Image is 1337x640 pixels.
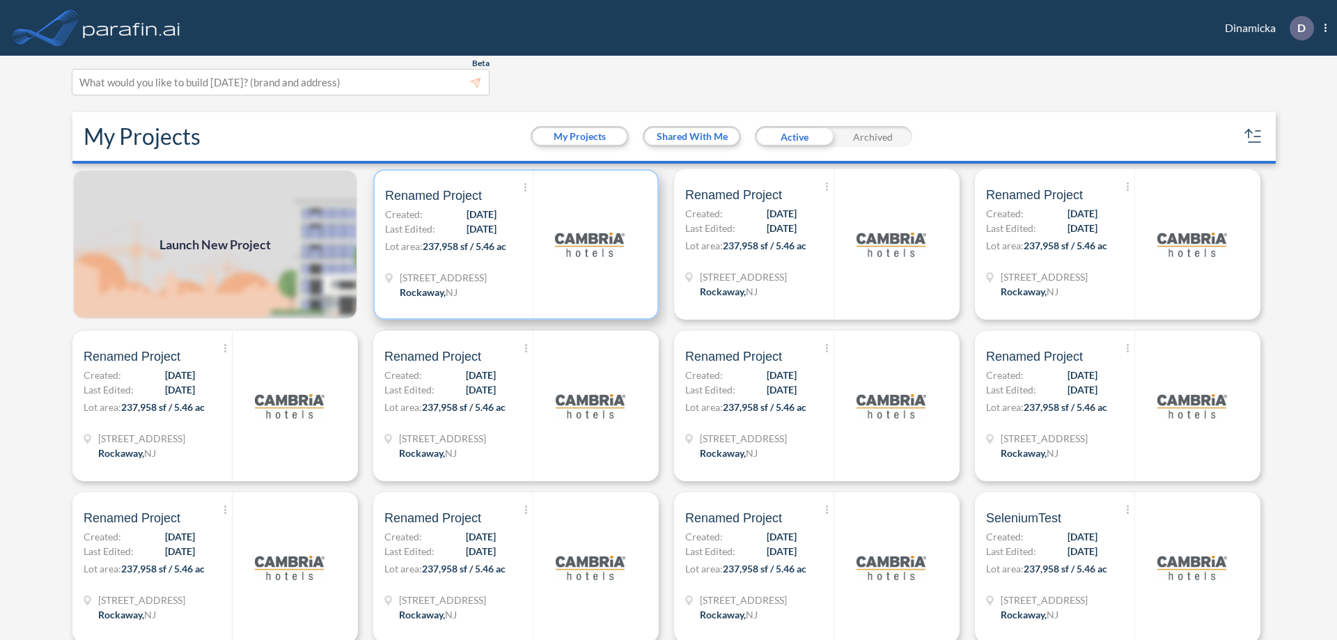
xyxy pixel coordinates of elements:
[1068,529,1097,544] span: [DATE]
[857,533,926,602] img: logo
[400,285,458,299] div: Rockaway, NJ
[84,348,180,365] span: Renamed Project
[986,206,1024,221] span: Created:
[685,206,723,221] span: Created:
[1204,16,1327,40] div: Dinamicka
[685,510,782,526] span: Renamed Project
[72,169,358,320] img: add
[986,563,1024,575] span: Lot area:
[755,126,834,147] div: Active
[423,240,506,252] span: 237,958 sf / 5.46 ac
[986,529,1024,544] span: Created:
[1047,609,1058,621] span: NJ
[72,169,358,320] a: Launch New Project
[1047,286,1058,297] span: NJ
[767,368,797,382] span: [DATE]
[685,240,723,251] span: Lot area:
[422,401,506,413] span: 237,958 sf / 5.46 ac
[767,382,797,397] span: [DATE]
[400,286,446,298] span: Rockaway ,
[1001,593,1088,607] span: 321 Mt Hope Ave
[723,401,806,413] span: 237,958 sf / 5.46 ac
[1024,401,1107,413] span: 237,958 sf / 5.46 ac
[84,368,121,382] span: Created:
[466,382,496,397] span: [DATE]
[384,529,422,544] span: Created:
[399,607,457,622] div: Rockaway, NJ
[685,368,723,382] span: Created:
[986,510,1061,526] span: SeleniumTest
[84,510,180,526] span: Renamed Project
[685,221,735,235] span: Last Edited:
[384,382,435,397] span: Last Edited:
[986,240,1024,251] span: Lot area:
[746,447,758,459] span: NJ
[384,563,422,575] span: Lot area:
[98,431,185,446] span: 321 Mt Hope Ave
[986,544,1036,559] span: Last Edited:
[1297,22,1306,34] p: D
[385,221,435,236] span: Last Edited:
[384,368,422,382] span: Created:
[1068,221,1097,235] span: [DATE]
[685,529,723,544] span: Created:
[1001,609,1047,621] span: Rockaway ,
[645,128,739,145] button: Shared With Me
[84,382,134,397] span: Last Edited:
[165,529,195,544] span: [DATE]
[422,563,506,575] span: 237,958 sf / 5.46 ac
[767,544,797,559] span: [DATE]
[80,14,183,42] img: logo
[1024,240,1107,251] span: 237,958 sf / 5.46 ac
[1157,371,1227,441] img: logo
[1068,368,1097,382] span: [DATE]
[384,544,435,559] span: Last Edited:
[84,529,121,544] span: Created:
[98,446,156,460] div: Rockaway, NJ
[834,126,912,147] div: Archived
[84,401,121,413] span: Lot area:
[84,544,134,559] span: Last Edited:
[144,609,156,621] span: NJ
[165,382,195,397] span: [DATE]
[466,529,496,544] span: [DATE]
[1157,210,1227,279] img: logo
[700,270,787,284] span: 321 Mt Hope Ave
[700,607,758,622] div: Rockaway, NJ
[685,544,735,559] span: Last Edited:
[685,563,723,575] span: Lot area:
[84,563,121,575] span: Lot area:
[1001,446,1058,460] div: Rockaway, NJ
[700,609,746,621] span: Rockaway ,
[986,221,1036,235] span: Last Edited:
[556,371,625,441] img: logo
[1001,284,1058,299] div: Rockaway, NJ
[98,609,144,621] span: Rockaway ,
[555,210,625,279] img: logo
[84,123,201,150] h2: My Projects
[399,431,486,446] span: 321 Mt Hope Ave
[533,128,627,145] button: My Projects
[1001,607,1058,622] div: Rockaway, NJ
[723,563,806,575] span: 237,958 sf / 5.46 ac
[1068,544,1097,559] span: [DATE]
[857,210,926,279] img: logo
[255,371,325,441] img: logo
[466,544,496,559] span: [DATE]
[1001,270,1088,284] span: 321 Mt Hope Ave
[1001,447,1047,459] span: Rockaway ,
[685,348,782,365] span: Renamed Project
[767,221,797,235] span: [DATE]
[1242,125,1265,148] button: sort
[986,348,1083,365] span: Renamed Project
[1068,382,1097,397] span: [DATE]
[700,447,746,459] span: Rockaway ,
[384,510,481,526] span: Renamed Project
[255,533,325,602] img: logo
[700,446,758,460] div: Rockaway, NJ
[986,368,1024,382] span: Created:
[446,286,458,298] span: NJ
[399,593,486,607] span: 321 Mt Hope Ave
[556,533,625,602] img: logo
[767,529,797,544] span: [DATE]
